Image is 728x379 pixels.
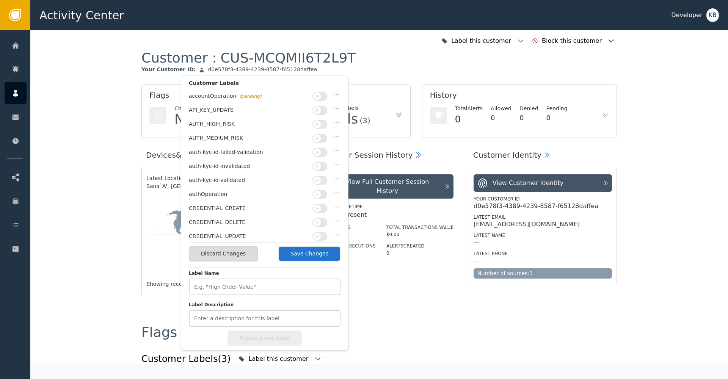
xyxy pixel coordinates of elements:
[189,120,309,128] div: AUTH_HIGH_RISK
[455,105,483,113] div: Total Alerts
[189,106,309,114] div: API_KEY_UPDATE
[334,177,441,196] div: View Full Customer Session History
[189,218,309,226] div: CREDENTIAL_DELETE
[474,268,612,279] div: Number of sources: 1
[189,279,340,295] input: E.g. "High Order Value"
[706,8,719,22] button: KB
[189,162,309,170] div: auth-kyc-id-invalidated
[189,148,309,156] div: auth-kyc-id-failed-validation
[546,105,568,113] div: Pending
[146,174,238,182] div: Latest Location Activity:
[174,113,242,126] div: No Blocks
[542,36,604,45] div: Block this customer
[278,246,340,262] button: Save Changes
[189,204,309,212] div: CREDENTIAL_CREATE
[189,176,309,184] div: auth-kyc-id-validated
[474,257,480,265] div: —
[141,49,356,66] div: Customer :
[430,89,609,105] div: History
[189,134,309,142] div: AUTH_MEDIUM_RISK
[208,66,317,73] div: d0e578f3-4389-4239-8587-f65128daffea
[474,202,598,210] div: d0e578f3-4389-4239-8587-f65128daffea
[474,174,612,192] button: View Customer Identity
[174,105,242,113] div: Checkpoints
[474,196,612,202] div: Your Customer ID
[141,352,231,366] div: Customer Labels (3)
[493,179,563,188] div: View Customer Identity
[146,182,286,190] span: Sana`A', [GEOGRAPHIC_DATA], [GEOGRAPHIC_DATA]
[315,174,453,199] button: View Full Customer Session History
[315,149,413,161] div: Customer Session History
[386,243,425,249] label: Alerts Created
[189,79,340,91] div: Customer Labels
[359,117,370,124] div: (3)
[315,225,351,230] label: Transactions
[189,92,309,100] div: accountOperation
[315,210,453,219] div: [DATE] to present
[474,250,612,257] div: Latest Phone
[239,94,261,99] span: (pending)
[386,231,453,238] div: $0.00
[189,246,258,262] button: Discard Changes
[491,113,511,123] div: 0
[386,250,453,257] div: 0
[546,113,568,123] div: 0
[146,149,218,161] div: Devices & Locations
[189,232,309,240] div: CREDENTIAL_UPDATE
[149,89,274,105] div: Flags
[386,225,453,230] label: Total Transactions Value
[473,149,541,161] div: Customer Identity
[455,113,483,126] div: 0
[248,354,310,363] div: Label this customer
[146,280,295,288] div: Showing recent activity for 1 device across 1 location
[491,105,511,113] div: Allowed
[530,33,617,49] button: Block this customer
[220,49,356,66] div: CUS-MCQMII6T2L9T
[141,326,177,339] div: Flags
[189,310,340,327] input: Enter a description for this label
[671,11,702,20] div: Developer
[474,232,612,239] div: Latest Name
[189,301,340,310] label: Label Description
[189,270,340,279] label: Label Name
[519,113,538,123] div: 0
[474,221,580,228] div: [EMAIL_ADDRESS][DOMAIN_NAME]
[474,239,480,246] div: —
[189,190,309,198] div: authOperation
[39,7,124,24] span: Activity Center
[237,351,323,367] button: Label this customer
[519,105,538,113] div: Denied
[451,36,513,45] div: Label this customer
[474,214,612,221] div: Latest Email
[141,66,196,73] div: Your Customer ID :
[439,33,526,49] button: Label this customer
